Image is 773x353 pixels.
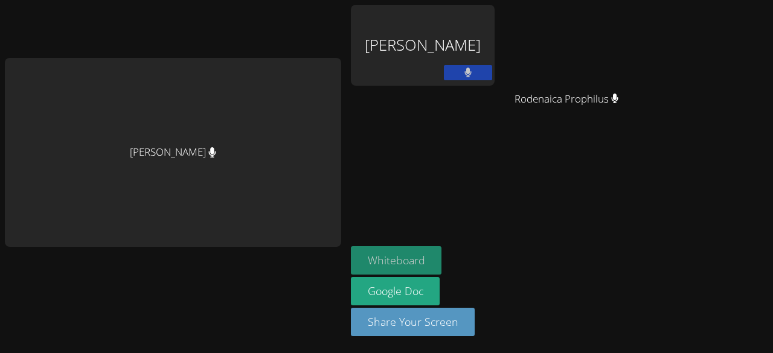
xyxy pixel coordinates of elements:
div: [PERSON_NAME] [351,5,495,86]
button: Whiteboard [351,246,442,275]
button: Share Your Screen [351,308,475,336]
div: [PERSON_NAME] [5,58,341,247]
a: Google Doc [351,277,440,305]
span: Rodenaica Prophilus [515,91,619,108]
